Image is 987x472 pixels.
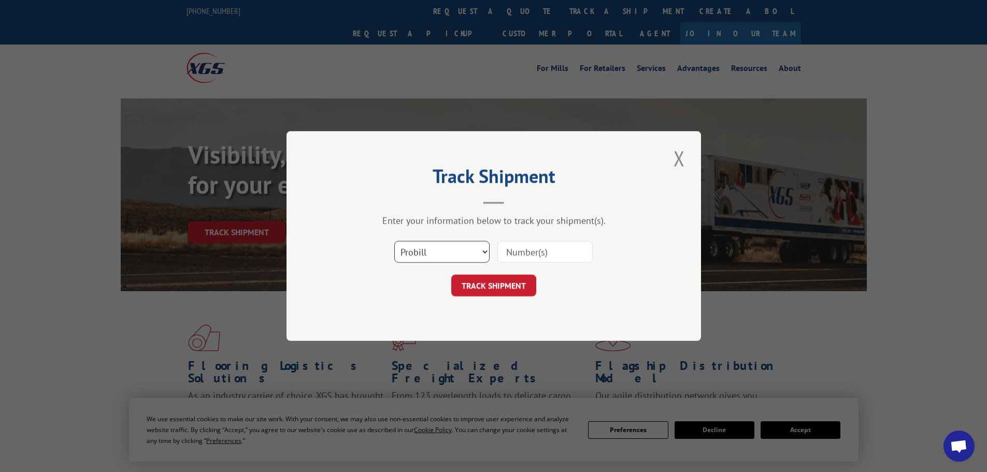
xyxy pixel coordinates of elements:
[670,144,688,173] button: Close modal
[338,169,649,189] h2: Track Shipment
[338,214,649,226] div: Enter your information below to track your shipment(s).
[497,241,593,263] input: Number(s)
[451,275,536,296] button: TRACK SHIPMENT
[943,431,975,462] a: Open chat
